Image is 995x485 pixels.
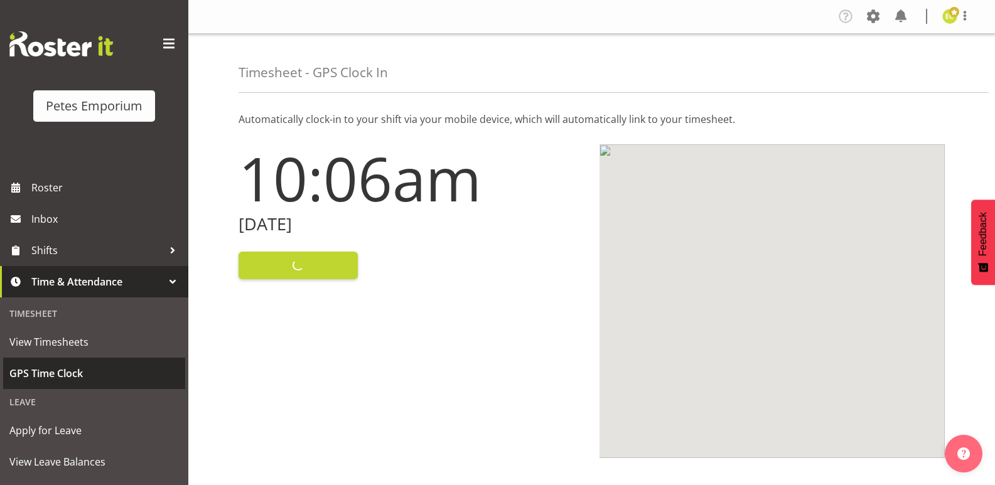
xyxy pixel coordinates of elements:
span: Feedback [977,212,989,256]
div: Timesheet [3,301,185,326]
div: Leave [3,389,185,415]
span: View Timesheets [9,333,179,351]
a: GPS Time Clock [3,358,185,389]
span: Apply for Leave [9,421,179,440]
span: GPS Time Clock [9,364,179,383]
span: Inbox [31,210,182,228]
img: Rosterit website logo [9,31,113,56]
p: Automatically clock-in to your shift via your mobile device, which will automatically link to you... [239,112,945,127]
span: Time & Attendance [31,272,163,291]
span: View Leave Balances [9,452,179,471]
button: Feedback - Show survey [971,200,995,285]
a: View Leave Balances [3,446,185,477]
div: Petes Emporium [46,97,143,115]
span: Roster [31,178,182,197]
a: Apply for Leave [3,415,185,446]
img: help-xxl-2.png [957,447,970,460]
a: View Timesheets [3,326,185,358]
h1: 10:06am [239,144,584,212]
h2: [DATE] [239,215,584,234]
h4: Timesheet - GPS Clock In [239,65,388,80]
img: emma-croft7499.jpg [942,9,957,24]
span: Shifts [31,241,163,260]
